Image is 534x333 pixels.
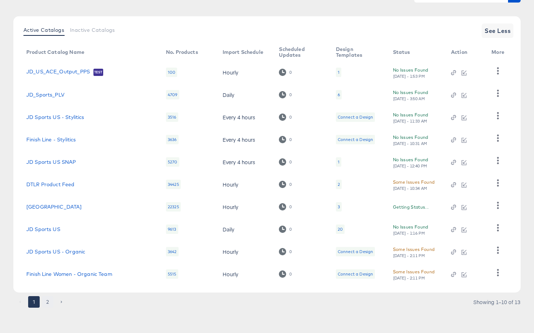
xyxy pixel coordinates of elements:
[217,84,273,106] td: Daily
[26,69,90,76] a: JD_US_ACE_Output_PPS
[485,26,511,36] span: See Less
[217,240,273,263] td: Hourly
[336,112,375,122] div: Connect a Design
[393,268,435,276] div: Some Issues Found
[289,227,292,232] div: 0
[338,204,340,210] div: 3
[336,269,375,279] div: Connect a Design
[166,269,178,279] div: 5515
[338,271,373,277] div: Connect a Design
[482,24,513,38] button: See Less
[336,180,342,189] div: 2
[393,178,435,191] button: Some Issues Found[DATE] - 10:34 AM
[289,92,292,97] div: 0
[279,136,292,143] div: 0
[56,296,67,308] button: Go to next page
[279,203,292,210] div: 0
[217,263,273,285] td: Hourly
[279,69,292,76] div: 0
[393,268,435,281] button: Some Issues Found[DATE] - 2:11 PM
[289,272,292,277] div: 0
[289,182,292,187] div: 0
[289,115,292,120] div: 0
[393,178,435,186] div: Some Issues Found
[26,49,84,55] div: Product Catalog Name
[166,49,198,55] div: No. Products
[336,90,342,99] div: 6
[289,249,292,254] div: 0
[279,226,292,232] div: 0
[338,114,373,120] div: Connect a Design
[166,90,179,99] div: 4709
[26,271,112,277] a: Finish Line Women - Organic Team
[445,44,486,61] th: Action
[336,68,341,77] div: 1
[393,253,425,258] div: [DATE] - 2:11 PM
[336,247,375,256] div: Connect a Design
[336,46,378,58] div: Design Templates
[336,225,345,234] div: 20
[26,114,84,120] a: JD Sports US - Stylitics
[26,92,65,98] a: JD_Sports_PLV
[26,204,82,210] a: [GEOGRAPHIC_DATA]
[289,159,292,165] div: 0
[166,157,179,167] div: 5270
[289,204,292,209] div: 0
[393,246,435,258] button: Some Issues Found[DATE] - 2:11 PM
[279,181,292,188] div: 0
[13,296,68,308] nav: pagination navigation
[279,114,292,120] div: 0
[279,158,292,165] div: 0
[279,46,321,58] div: Scheduled Updates
[217,151,273,173] td: Every 4 hours
[26,159,76,165] a: JD Sports US SNAP
[26,137,76,142] a: Finish Line - Stylitics
[223,49,263,55] div: Import Schedule
[217,61,273,84] td: Hourly
[93,69,103,75] span: Test
[387,44,445,61] th: Status
[26,182,75,187] a: DTLR Product Feed
[166,225,178,234] div: 9613
[338,69,340,75] div: 1
[166,180,181,189] div: 34425
[70,27,115,33] span: Inactive Catalogs
[217,106,273,128] td: Every 4 hours
[393,276,425,281] div: [DATE] - 2:11 PM
[338,92,340,98] div: 6
[338,226,343,232] div: 20
[338,249,373,255] div: Connect a Design
[338,137,373,142] div: Connect a Design
[393,246,435,253] div: Some Issues Found
[166,247,179,256] div: 3642
[279,91,292,98] div: 0
[217,173,273,196] td: Hourly
[28,296,40,308] button: page 1
[486,44,513,61] th: More
[336,135,375,144] div: Connect a Design
[393,186,428,191] div: [DATE] - 10:34 AM
[166,135,179,144] div: 3636
[23,27,64,33] span: Active Catalogs
[166,112,178,122] div: 3516
[338,182,340,187] div: 2
[166,68,177,77] div: 100
[473,299,521,304] div: Showing 1–10 of 13
[336,202,342,212] div: 3
[217,218,273,240] td: Daily
[279,248,292,255] div: 0
[289,70,292,75] div: 0
[217,196,273,218] td: Hourly
[26,226,60,232] a: JD Sports US
[217,128,273,151] td: Every 4 hours
[26,249,85,255] a: JD Sports US - Organic
[42,296,53,308] button: Go to page 2
[338,159,340,165] div: 1
[166,202,181,212] div: 22325
[336,157,341,167] div: 1
[289,137,292,142] div: 0
[279,270,292,277] div: 0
